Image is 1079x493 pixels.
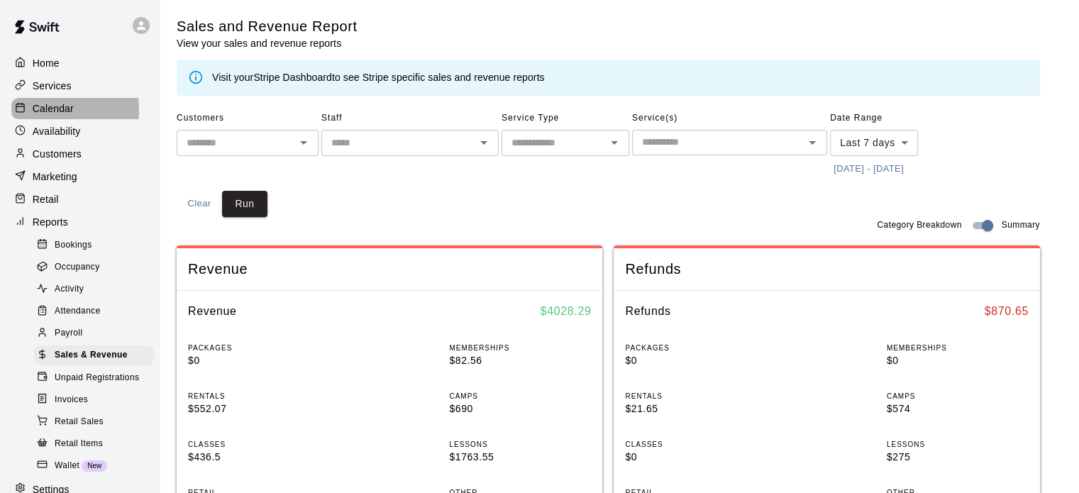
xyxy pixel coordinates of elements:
[55,393,88,407] span: Invoices
[11,189,148,210] a: Retail
[177,107,319,130] span: Customers
[34,456,154,476] div: WalletNew
[34,236,154,255] div: Bookings
[212,70,545,86] div: Visit your to see Stripe specific sales and revenue reports
[55,282,84,297] span: Activity
[177,191,222,217] button: Clear
[33,215,68,229] p: Reports
[625,439,767,450] p: CLASSES
[984,302,1028,321] h6: $ 870.65
[887,439,1029,450] p: LESSONS
[887,353,1029,368] p: $0
[55,304,101,318] span: Attendance
[625,353,767,368] p: $0
[34,390,154,410] div: Invoices
[177,17,358,36] h5: Sales and Revenue Report
[887,391,1029,401] p: CAMPS
[33,170,77,184] p: Marketing
[55,459,79,473] span: Wallet
[55,238,92,253] span: Bookings
[625,302,670,321] h6: Refunds
[502,107,629,130] span: Service Type
[33,79,72,93] p: Services
[34,323,154,343] div: Payroll
[294,133,314,153] button: Open
[34,367,160,389] a: Unpaid Registrations
[82,462,107,470] span: New
[55,371,139,385] span: Unpaid Registrations
[474,133,494,153] button: Open
[541,302,592,321] h6: $ 4028.29
[887,450,1029,465] p: $275
[830,130,918,156] div: Last 7 days
[34,323,160,345] a: Payroll
[34,345,154,365] div: Sales & Revenue
[34,412,154,432] div: Retail Sales
[625,450,767,465] p: $0
[253,72,332,83] a: Stripe Dashboard
[11,98,148,119] a: Calendar
[188,401,330,416] p: $552.07
[830,107,954,130] span: Date Range
[34,411,160,433] a: Retail Sales
[625,260,1028,279] span: Refunds
[55,415,104,429] span: Retail Sales
[1002,218,1040,233] span: Summary
[188,302,237,321] h6: Revenue
[188,439,330,450] p: CLASSES
[34,279,160,301] a: Activity
[34,257,154,277] div: Occupancy
[33,124,81,138] p: Availability
[33,147,82,161] p: Customers
[34,389,160,411] a: Invoices
[188,353,330,368] p: $0
[11,52,148,74] a: Home
[188,343,330,353] p: PACKAGES
[188,450,330,465] p: $436.5
[34,345,160,367] a: Sales & Revenue
[11,143,148,165] a: Customers
[55,437,103,451] span: Retail Items
[188,260,591,279] span: Revenue
[449,439,591,450] p: LESSONS
[11,166,148,187] a: Marketing
[34,234,160,256] a: Bookings
[55,326,82,340] span: Payroll
[222,191,267,217] button: Run
[11,211,148,233] a: Reports
[632,107,827,130] span: Service(s)
[34,256,160,278] a: Occupancy
[177,36,358,50] p: View your sales and revenue reports
[34,434,154,454] div: Retail Items
[449,450,591,465] p: $1763.55
[604,133,624,153] button: Open
[877,218,961,233] span: Category Breakdown
[188,391,330,401] p: RENTALS
[449,401,591,416] p: $690
[55,348,128,362] span: Sales & Revenue
[34,433,160,455] a: Retail Items
[55,260,100,275] span: Occupancy
[887,343,1029,353] p: MEMBERSHIPS
[449,353,591,368] p: $82.56
[34,368,154,388] div: Unpaid Registrations
[625,343,767,353] p: PACKAGES
[34,301,160,323] a: Attendance
[33,56,60,70] p: Home
[449,391,591,401] p: CAMPS
[449,343,591,353] p: MEMBERSHIPS
[887,401,1029,416] p: $574
[625,391,767,401] p: RENTALS
[33,101,74,116] p: Calendar
[625,401,767,416] p: $21.65
[802,133,822,153] button: Open
[11,75,148,96] a: Services
[830,158,907,180] button: [DATE] - [DATE]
